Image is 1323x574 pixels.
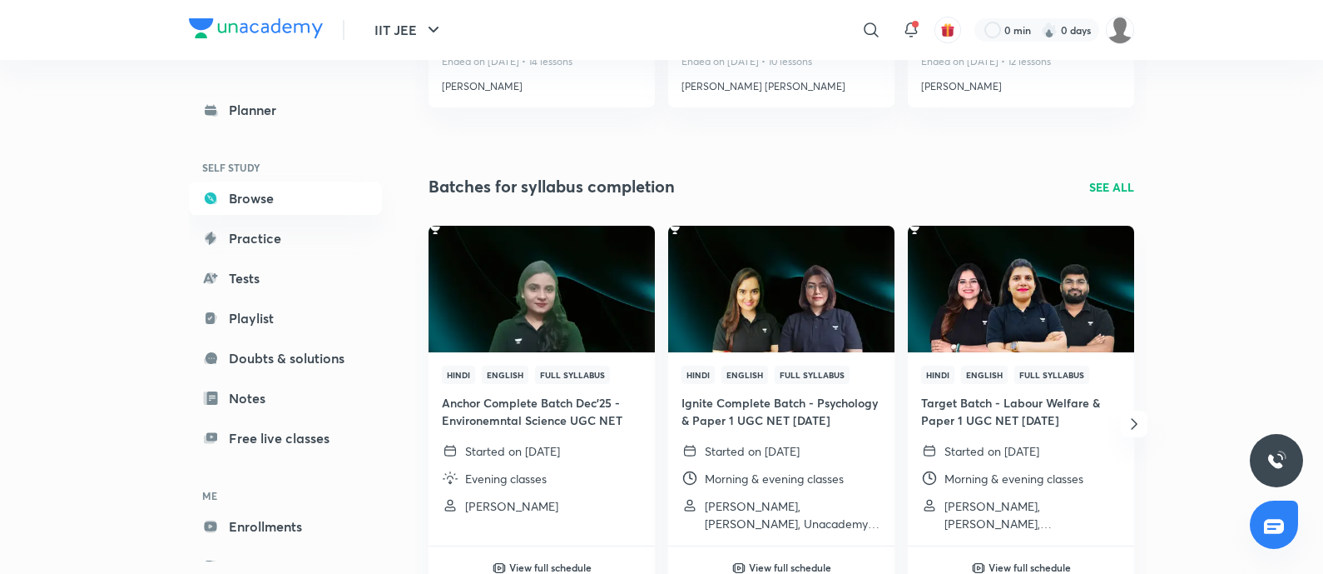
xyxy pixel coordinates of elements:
[681,366,715,384] span: Hindi
[668,226,894,546] a: ThumbnailHindiEnglishFull SyllabusIgnite Complete Batch - Psychology & Paper 1 UGC NET [DATE]Star...
[465,497,558,515] p: Jyoti Bala
[934,17,961,43] button: avatar
[921,72,1121,94] a: [PERSON_NAME]
[905,224,1136,353] img: Thumbnail
[705,497,881,532] p: Hafsa Malik, Niharika Bhagtani, Unacademy NTA UGC NET/SET Paper1 - Recor and 1 more
[442,366,475,384] span: Hindi
[189,342,382,375] a: Doubts & solutions
[426,224,657,353] img: Thumbnail
[921,394,1121,429] h4: Target Batch - Labour Welfare & Paper 1 UGC NET [DATE]
[189,510,382,543] a: Enrollments
[681,51,881,72] p: Ended on [DATE] • 10 lessons
[908,226,1134,546] a: ThumbnailHindiEnglishFull SyllabusTarget Batch - Labour Welfare & Paper 1 UGC NET [DATE]Started o...
[189,302,382,335] a: Playlist
[189,18,323,38] img: Company Logo
[189,262,382,295] a: Tests
[189,153,382,182] h6: SELF STUDY
[429,174,675,199] h2: Batches for syllabus completion
[666,224,896,353] img: Thumbnail
[705,442,800,460] p: Started on [DATE]
[465,442,560,460] p: Started on [DATE]
[535,366,610,384] span: Full Syllabus
[1089,178,1134,196] a: SEE ALL
[429,226,655,528] a: ThumbnailHindiEnglishFull SyllabusAnchor Complete Batch Dec'25 - Environemntal Science UGC NETSta...
[189,182,382,215] a: Browse
[442,51,642,72] p: Ended on [DATE] • 14 lessons
[921,51,1121,72] p: Ended on [DATE] • 12 lessons
[944,442,1039,460] p: Started on [DATE]
[442,72,642,94] a: [PERSON_NAME]
[189,222,382,255] a: Practice
[189,422,382,455] a: Free live classes
[944,470,1083,487] p: Morning & evening classes
[1014,366,1089,384] span: Full Syllabus
[189,18,323,42] a: Company Logo
[1106,16,1134,44] img: Preeti patil
[364,13,453,47] button: IIT JEE
[442,394,642,429] h4: Anchor Complete Batch Dec'25 - Environemntal Science UGC NET
[465,470,547,487] p: Evening classes
[189,382,382,415] a: Notes
[775,366,850,384] span: Full Syllabus
[921,366,954,384] span: Hindi
[705,470,844,487] p: Morning & evening classes
[944,497,1121,532] p: Rajat Kumar, Toshiba Shukla, Sanchita Khantwal and 1 more
[1266,451,1286,471] img: ttu
[961,366,1008,384] span: English
[482,366,528,384] span: English
[681,72,881,94] a: [PERSON_NAME] [PERSON_NAME]
[189,93,382,127] a: Planner
[681,394,881,429] h4: Ignite Complete Batch - Psychology & Paper 1 UGC NET [DATE]
[721,366,768,384] span: English
[189,482,382,510] h6: ME
[940,22,955,37] img: avatar
[1041,22,1058,38] img: streak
